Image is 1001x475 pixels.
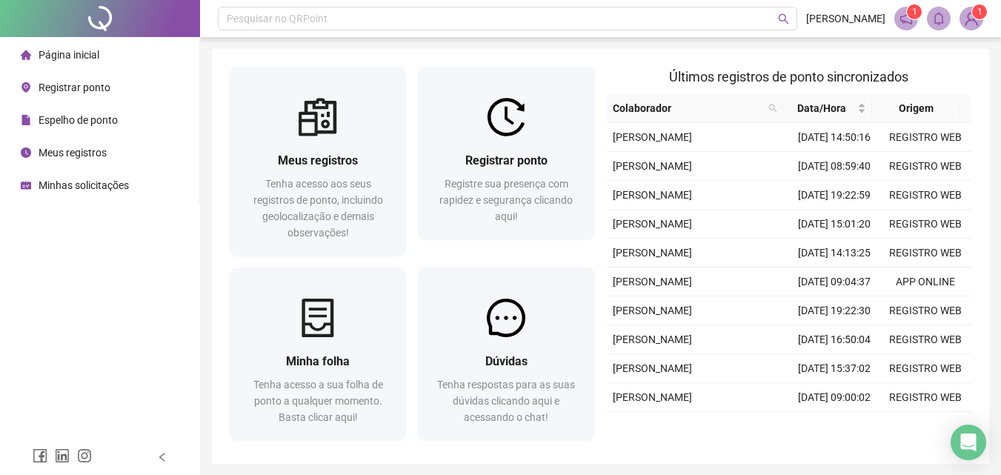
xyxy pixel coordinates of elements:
[872,94,960,123] th: Origem
[613,131,692,143] span: [PERSON_NAME]
[880,123,971,152] td: REGISTRO WEB
[789,268,880,296] td: [DATE] 09:04:37
[768,104,777,113] span: search
[880,268,971,296] td: APP ONLINE
[951,425,986,460] div: Open Intercom Messenger
[55,448,70,463] span: linkedin
[418,67,594,239] a: Registrar pontoRegistre sua presença com rapidez e segurança clicando aqui!
[613,100,763,116] span: Colaborador
[880,383,971,412] td: REGISTRO WEB
[789,123,880,152] td: [DATE] 14:50:16
[613,276,692,288] span: [PERSON_NAME]
[485,354,528,368] span: Dúvidas
[437,379,575,423] span: Tenha respostas para as suas dúvidas clicando aqui e acessando o chat!
[765,97,780,119] span: search
[789,181,880,210] td: [DATE] 19:22:59
[932,12,945,25] span: bell
[880,152,971,181] td: REGISTRO WEB
[418,268,594,440] a: DúvidasTenha respostas para as suas dúvidas clicando aqui e acessando o chat!
[157,452,167,462] span: left
[899,12,913,25] span: notification
[880,296,971,325] td: REGISTRO WEB
[39,179,129,191] span: Minhas solicitações
[789,412,880,441] td: [DATE] 18:36:08
[286,354,350,368] span: Minha folha
[789,383,880,412] td: [DATE] 09:00:02
[39,114,118,126] span: Espelho de ponto
[613,160,692,172] span: [PERSON_NAME]
[789,296,880,325] td: [DATE] 19:22:30
[907,4,922,19] sup: 1
[613,218,692,230] span: [PERSON_NAME]
[465,153,548,167] span: Registrar ponto
[21,115,31,125] span: file
[230,67,406,256] a: Meus registrosTenha acesso aos seus registros de ponto, incluindo geolocalização e demais observa...
[39,82,110,93] span: Registrar ponto
[789,354,880,383] td: [DATE] 15:37:02
[278,153,358,167] span: Meus registros
[613,362,692,374] span: [PERSON_NAME]
[972,4,987,19] sup: Atualize o seu contato no menu Meus Dados
[880,181,971,210] td: REGISTRO WEB
[439,178,573,222] span: Registre sua presença com rapidez e segurança clicando aqui!
[960,7,982,30] img: 90472
[253,178,383,239] span: Tenha acesso aos seus registros de ponto, incluindo geolocalização e demais observações!
[21,147,31,158] span: clock-circle
[880,210,971,239] td: REGISTRO WEB
[21,82,31,93] span: environment
[21,180,31,190] span: schedule
[880,239,971,268] td: REGISTRO WEB
[613,391,692,403] span: [PERSON_NAME]
[778,13,789,24] span: search
[789,152,880,181] td: [DATE] 08:59:40
[789,239,880,268] td: [DATE] 14:13:25
[77,448,92,463] span: instagram
[912,7,917,17] span: 1
[39,147,107,159] span: Meus registros
[230,268,406,440] a: Minha folhaTenha acesso a sua folha de ponto a qualquer momento. Basta clicar aqui!
[613,247,692,259] span: [PERSON_NAME]
[789,100,854,116] span: Data/Hora
[789,210,880,239] td: [DATE] 15:01:20
[880,412,971,441] td: REGISTRO WEB
[669,69,908,84] span: Últimos registros de ponto sincronizados
[613,189,692,201] span: [PERSON_NAME]
[977,7,982,17] span: 1
[880,325,971,354] td: REGISTRO WEB
[33,448,47,463] span: facebook
[253,379,383,423] span: Tenha acesso a sua folha de ponto a qualquer momento. Basta clicar aqui!
[789,325,880,354] td: [DATE] 16:50:04
[613,333,692,345] span: [PERSON_NAME]
[21,50,31,60] span: home
[880,354,971,383] td: REGISTRO WEB
[783,94,871,123] th: Data/Hora
[39,49,99,61] span: Página inicial
[806,10,885,27] span: [PERSON_NAME]
[613,305,692,316] span: [PERSON_NAME]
